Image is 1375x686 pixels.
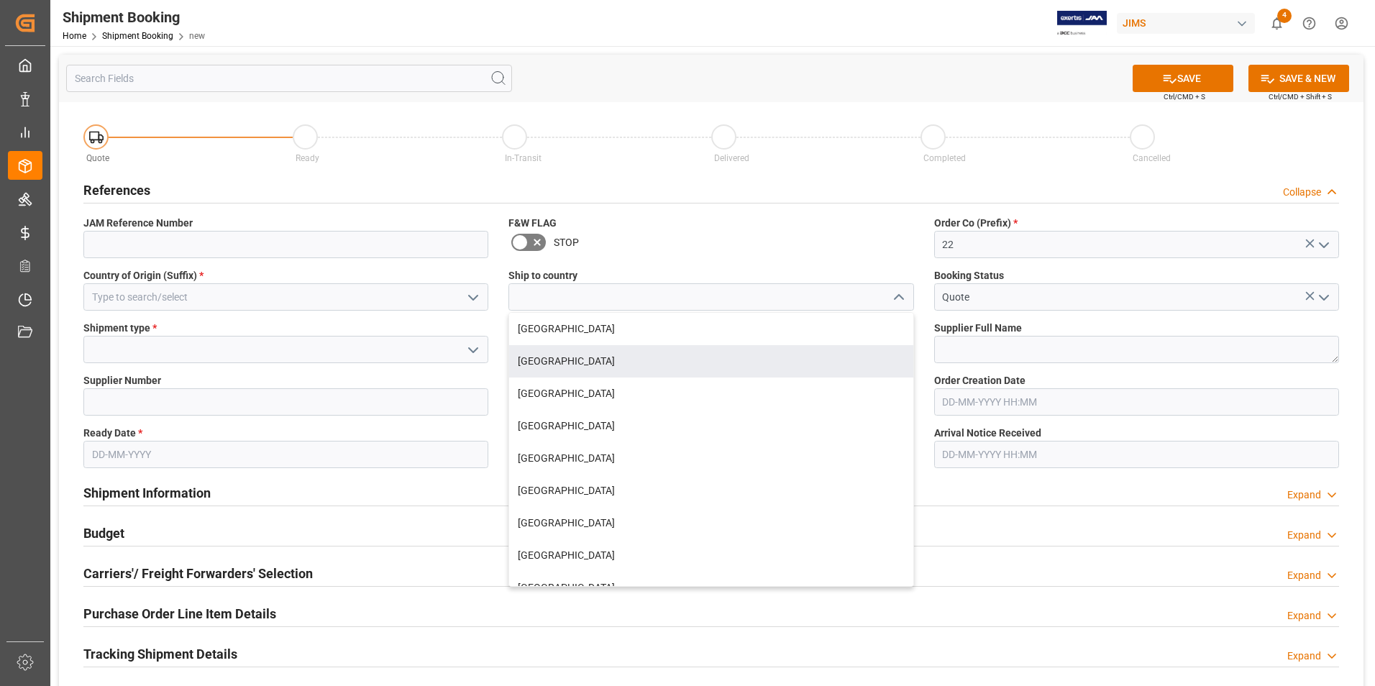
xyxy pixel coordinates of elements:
[102,31,173,41] a: Shipment Booking
[934,216,1018,231] span: Order Co (Prefix)
[296,153,319,163] span: Ready
[509,442,913,475] div: [GEOGRAPHIC_DATA]
[509,378,913,410] div: [GEOGRAPHIC_DATA]
[923,153,966,163] span: Completed
[83,283,488,311] input: Type to search/select
[508,216,557,231] span: F&W FLAG
[714,153,749,163] span: Delivered
[934,441,1339,468] input: DD-MM-YYYY HH:MM
[1133,65,1233,92] button: SAVE
[505,153,542,163] span: In-Transit
[1269,91,1332,102] span: Ctrl/CMD + Shift + S
[83,441,488,468] input: DD-MM-YYYY
[509,507,913,539] div: [GEOGRAPHIC_DATA]
[83,644,237,664] h2: Tracking Shipment Details
[509,539,913,572] div: [GEOGRAPHIC_DATA]
[83,483,211,503] h2: Shipment Information
[887,286,908,308] button: close menu
[86,153,109,163] span: Quote
[83,604,276,623] h2: Purchase Order Line Item Details
[462,339,483,361] button: open menu
[1287,488,1321,503] div: Expand
[1287,568,1321,583] div: Expand
[83,180,150,200] h2: References
[83,216,193,231] span: JAM Reference Number
[509,313,913,345] div: [GEOGRAPHIC_DATA]
[1287,649,1321,664] div: Expand
[63,31,86,41] a: Home
[1293,7,1325,40] button: Help Center
[934,388,1339,416] input: DD-MM-YYYY HH:MM
[63,6,205,28] div: Shipment Booking
[1312,234,1333,256] button: open menu
[1133,153,1171,163] span: Cancelled
[934,321,1022,336] span: Supplier Full Name
[509,572,913,604] div: [GEOGRAPHIC_DATA]
[934,268,1004,283] span: Booking Status
[1261,7,1293,40] button: show 4 new notifications
[1057,11,1107,36] img: Exertis%20JAM%20-%20Email%20Logo.jpg_1722504956.jpg
[1312,286,1333,308] button: open menu
[1117,9,1261,37] button: JIMS
[1287,528,1321,543] div: Expand
[1283,185,1321,200] div: Collapse
[83,426,142,441] span: Ready Date
[509,475,913,507] div: [GEOGRAPHIC_DATA]
[1287,608,1321,623] div: Expand
[509,345,913,378] div: [GEOGRAPHIC_DATA]
[1117,13,1255,34] div: JIMS
[934,426,1041,441] span: Arrival Notice Received
[1164,91,1205,102] span: Ctrl/CMD + S
[83,564,313,583] h2: Carriers'/ Freight Forwarders' Selection
[1277,9,1292,23] span: 4
[83,373,161,388] span: Supplier Number
[66,65,512,92] input: Search Fields
[508,268,577,283] span: Ship to country
[83,321,157,336] span: Shipment type
[554,235,579,250] span: STOP
[934,373,1025,388] span: Order Creation Date
[509,410,913,442] div: [GEOGRAPHIC_DATA]
[462,286,483,308] button: open menu
[83,268,204,283] span: Country of Origin (Suffix)
[83,523,124,543] h2: Budget
[1248,65,1349,92] button: SAVE & NEW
